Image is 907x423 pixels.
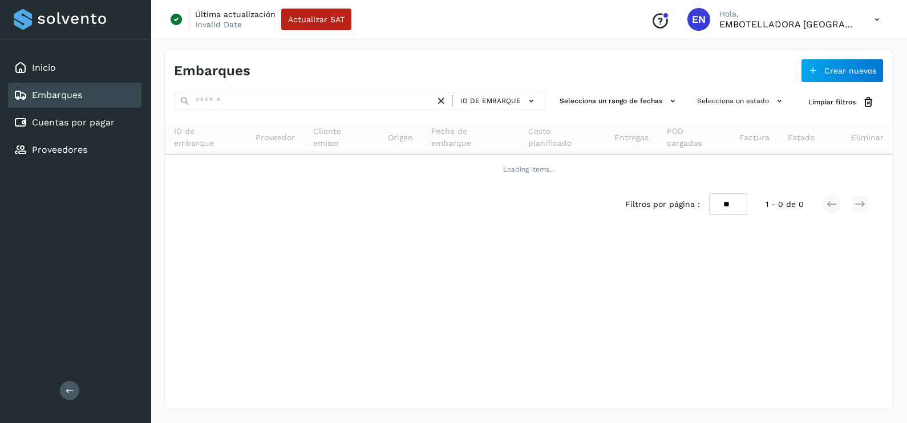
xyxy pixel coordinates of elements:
[195,19,242,30] p: Invalid Date
[457,93,541,109] button: ID de embarque
[766,198,804,210] span: 1 - 0 de 0
[8,55,141,80] div: Inicio
[313,125,370,149] span: Cliente emisor
[165,154,893,184] td: Loading items...
[719,9,856,19] p: Hola,
[625,198,700,210] span: Filtros por página :
[799,92,884,113] button: Limpiar filtros
[614,132,649,144] span: Entregas
[288,15,345,23] span: Actualizar SAT
[8,110,141,135] div: Cuentas por pagar
[667,125,721,149] span: POD cargadas
[719,19,856,30] p: EMBOTELLADORA NIAGARA DE MEXICO
[256,132,295,144] span: Proveedor
[693,92,790,111] button: Selecciona un estado
[431,125,509,149] span: Fecha de embarque
[851,132,884,144] span: Eliminar
[32,144,87,155] a: Proveedores
[32,62,56,73] a: Inicio
[281,9,351,30] button: Actualizar SAT
[528,125,597,149] span: Costo planificado
[174,63,250,79] h4: Embarques
[32,90,82,100] a: Embarques
[8,83,141,108] div: Embarques
[32,117,115,128] a: Cuentas por pagar
[174,125,237,149] span: ID de embarque
[8,137,141,162] div: Proveedores
[460,96,521,106] span: ID de embarque
[195,9,276,19] p: Última actualización
[388,132,413,144] span: Origen
[801,59,884,83] button: Crear nuevos
[555,92,683,111] button: Selecciona un rango de fechas
[824,67,876,75] span: Crear nuevos
[808,97,856,107] span: Limpiar filtros
[788,132,815,144] span: Estado
[739,132,770,144] span: Factura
